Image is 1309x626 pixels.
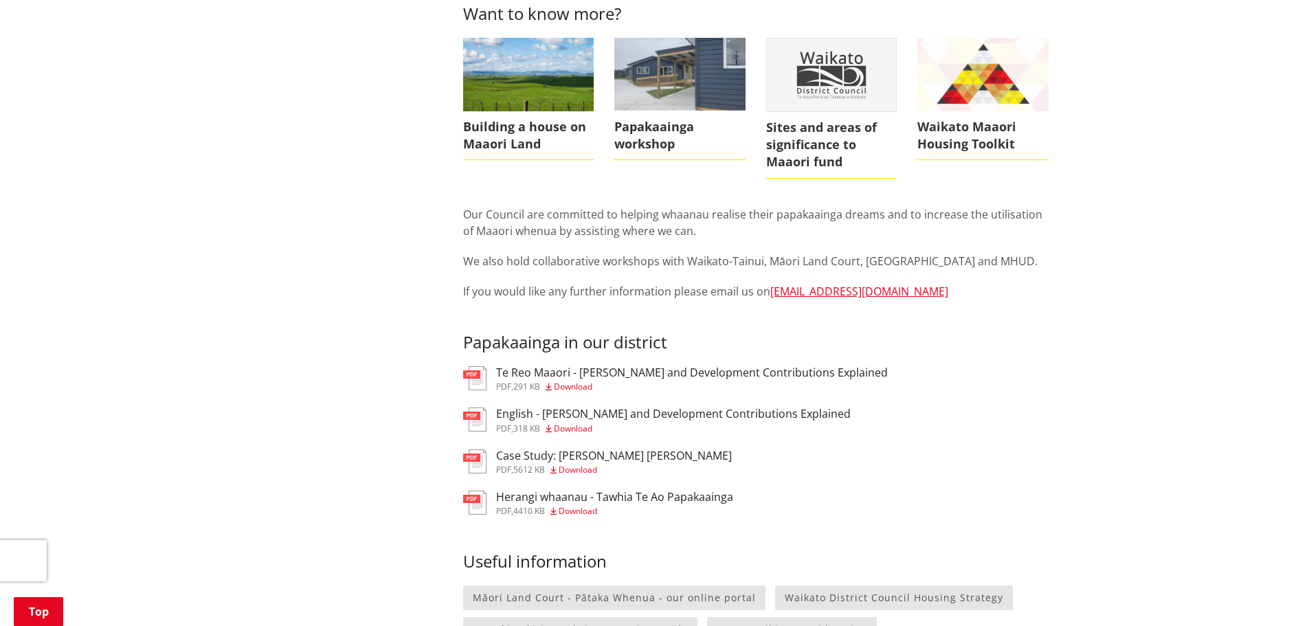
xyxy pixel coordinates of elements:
span: 291 KB [513,381,540,392]
div: , [496,507,733,515]
img: document-pdf.svg [463,491,486,515]
img: document-pdf.svg [463,407,486,432]
h3: Herangi whaanau - Tawhia Te Ao Papakaainga [496,491,733,504]
span: pdf [496,505,511,517]
p: Our Council are committed to helping whaanau realise their papakaainga dreams and to increase the... [463,206,1049,239]
div: , [496,383,888,391]
span: Waikato Maaori Housing Toolkit [917,111,1049,160]
h3: English - [PERSON_NAME] and Development Contributions Explained [496,407,851,421]
span: 5612 KB [513,464,545,476]
span: Download [554,381,592,392]
span: pdf [496,381,511,392]
span: 4410 KB [513,505,545,517]
h3: Useful information [463,532,1049,572]
img: Farmland WDC [463,38,594,111]
img: Waikato Maaori Housing Toolkit [917,38,1049,111]
span: Sites and areas of significance to Maaori fund [766,112,897,179]
h3: Papakaainga in our district [463,313,1049,353]
div: , [496,425,851,433]
span: Download [559,505,597,517]
h3: Case Study: [PERSON_NAME] [PERSON_NAME] [496,449,732,462]
img: document-pdf.svg [463,366,486,390]
p: If you would like any further information please email us on [463,283,1049,300]
a: Building a house on Maaori Land [463,38,594,161]
span: Download [559,464,597,476]
span: 318 KB [513,423,540,434]
a: English - [PERSON_NAME] and Development Contributions Explained pdf,318 KB Download [463,407,851,432]
img: No image supplied [767,38,897,111]
span: pdf [496,464,511,476]
p: We also hold collaborative workshops with Waikato-Tainui, Māori Land Court, [GEOGRAPHIC_DATA] and... [463,253,1049,269]
img: document-pdf.svg [463,449,486,473]
a: Top [14,597,63,626]
a: Case Study: [PERSON_NAME] [PERSON_NAME] pdf,5612 KB Download [463,449,732,474]
a: Papakaainga workshop [614,38,746,161]
span: Papakaainga workshop [614,111,746,160]
span: Building a house on Maaori Land [463,111,594,160]
a: Herangi whaanau - Tawhia Te Ao Papakaainga pdf,4410 KB Download [463,491,733,515]
a: Te Reo Maaori - [PERSON_NAME] and Development Contributions Explained pdf,291 KB Download [463,366,888,391]
a: Waikato District Council Housing Strategy [775,585,1013,611]
a: [EMAIL_ADDRESS][DOMAIN_NAME] [770,284,948,299]
a: Waikato District Council logo Sites and areas of significance to Maaori fund [766,38,897,179]
span: Download [554,423,592,434]
a: Māori Land Court - Pātaka Whenua - our online portal [463,585,765,611]
a: Waikato Maaori Housing Toolkit [917,38,1049,161]
span: pdf [496,423,511,434]
img: Papakaainga photo [614,38,746,111]
h3: Te Reo Maaori - [PERSON_NAME] and Development Contributions Explained [496,366,888,379]
iframe: Messenger Launcher [1246,568,1295,618]
div: , [496,466,732,474]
